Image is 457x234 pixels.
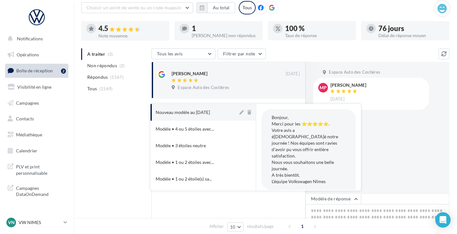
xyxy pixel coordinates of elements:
[17,84,51,90] span: Visibilité en ligne
[16,132,42,137] span: Médiathèque
[16,162,66,176] span: PLV et print personnalisable
[172,70,207,77] div: [PERSON_NAME]
[16,184,66,198] span: Campagnes DataOnDemand
[5,216,68,229] a: VN VW NIMES
[81,2,193,13] button: Choisir un point de vente ou un code magasin
[151,137,238,154] button: Modèle • 3 étoiles neutre
[218,48,266,59] button: Filtrer par note
[99,86,113,91] span: (1569)
[61,69,66,74] div: 2
[4,64,70,77] a: Boîte de réception2
[98,34,164,38] div: Note moyenne
[157,51,183,56] span: Tous les avis
[378,25,444,32] div: 76 jours
[151,171,238,187] button: Modèle • 1 ou 2 étoile(s) sa...
[239,1,256,14] div: Tous
[16,68,53,73] span: Boîte de réception
[192,33,258,38] div: [PERSON_NAME] non répondus
[4,80,70,94] a: Visibilité en ligne
[297,221,307,231] span: 1
[87,74,108,80] span: Répondus
[285,33,351,38] div: Taux de réponse
[247,223,274,230] span: résultats/page
[156,109,210,116] div: Nouveau modèle au [DATE]
[197,2,235,13] button: Au total
[209,223,224,230] span: Afficher
[4,112,70,125] a: Contacts
[178,85,229,91] span: Espace Auto des Costières
[330,83,366,87] div: [PERSON_NAME]
[330,96,345,102] span: [DATE]
[4,48,70,61] a: Opérations
[87,85,97,92] span: Tous
[285,25,351,32] div: 100 %
[192,25,258,32] div: 1
[120,63,125,68] span: (2)
[329,69,380,75] span: Espace Auto des Costières
[435,212,451,228] div: Open Intercom Messenger
[98,25,164,32] div: 4.5
[151,154,238,171] button: Modèle • 1 ou 2 étoiles avec...
[4,160,70,179] a: PLV et print personnalisable
[19,219,61,226] p: VW NIMES
[87,5,181,10] span: Choisir un point de vente ou un code magasin
[4,32,67,45] button: Notifications
[110,75,124,80] span: (1567)
[87,62,117,69] span: Non répondus
[151,104,238,121] button: Nouveau modèle au [DATE]
[4,181,70,200] a: Campagnes DataOnDemand
[8,219,15,226] span: VN
[156,126,214,132] span: Modèle • 4 ou 5 étoiles avec...
[320,85,327,91] span: mP
[286,71,300,77] span: [DATE]
[16,100,39,105] span: Campagnes
[227,222,244,231] button: 10
[151,48,215,59] button: Tous les avis
[272,115,338,184] span: Bonjour, Merci pour les ⭐⭐⭐⭐⭐. Votre avis a é[DEMOGRAPHIC_DATA]é notre journée ! Nos équipes sont...
[4,96,70,110] a: Campagnes
[17,36,43,41] span: Notifications
[4,144,70,157] a: Calendrier
[207,2,235,13] button: Au total
[378,33,444,38] div: Délai de réponse moyen
[306,193,361,204] button: Modèle de réponse
[16,148,37,153] span: Calendrier
[156,176,212,182] span: Modèle • 1 ou 2 étoile(s) sa...
[156,159,214,165] span: Modèle • 1 ou 2 étoiles avec...
[4,128,70,141] a: Médiathèque
[230,224,236,230] span: 10
[16,116,34,121] span: Contacts
[156,142,206,149] div: Modèle • 3 étoiles neutre
[17,52,39,57] span: Opérations
[151,121,238,137] button: Modèle • 4 ou 5 étoiles avec...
